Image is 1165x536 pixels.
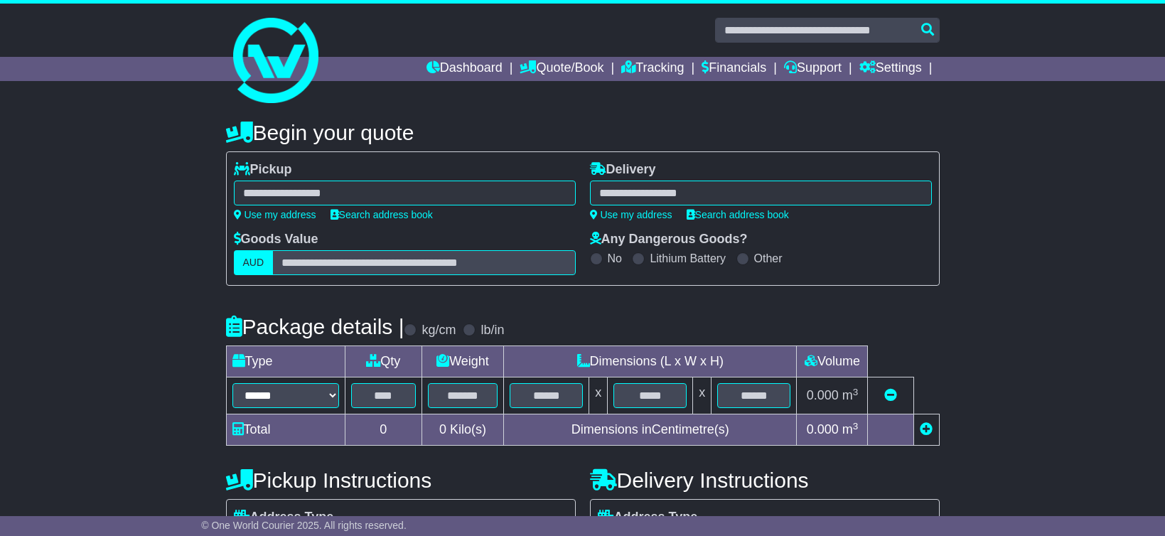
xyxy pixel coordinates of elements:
a: Dashboard [426,57,503,81]
a: Settings [859,57,922,81]
td: 0 [345,414,422,446]
a: Search address book [687,209,789,220]
span: 0.000 [807,422,839,436]
td: Qty [345,346,422,377]
span: m [842,422,859,436]
label: Any Dangerous Goods? [590,232,748,247]
a: Tracking [621,57,684,81]
h4: Package details | [226,315,404,338]
label: Address Type [598,510,698,525]
td: Dimensions in Centimetre(s) [504,414,797,446]
h4: Pickup Instructions [226,468,576,492]
a: Quote/Book [520,57,603,81]
label: kg/cm [422,323,456,338]
label: Delivery [590,162,656,178]
label: Address Type [234,510,334,525]
a: Search address book [331,209,433,220]
a: Add new item [920,422,933,436]
a: Use my address [590,209,672,220]
a: Financials [702,57,766,81]
label: Pickup [234,162,292,178]
td: x [589,377,608,414]
label: Other [754,252,783,265]
td: Type [226,346,345,377]
sup: 3 [853,387,859,397]
span: 0 [439,422,446,436]
td: Dimensions (L x W x H) [504,346,797,377]
td: Total [226,414,345,446]
span: © One World Courier 2025. All rights reserved. [201,520,407,531]
a: Support [784,57,842,81]
td: x [693,377,712,414]
h4: Begin your quote [226,121,940,144]
td: Weight [422,346,503,377]
label: No [608,252,622,265]
label: Lithium Battery [650,252,726,265]
label: lb/in [481,323,504,338]
td: Volume [797,346,868,377]
td: Kilo(s) [422,414,503,446]
span: 0.000 [807,388,839,402]
label: AUD [234,250,274,275]
sup: 3 [853,421,859,432]
a: Use my address [234,209,316,220]
label: Goods Value [234,232,318,247]
a: Remove this item [884,388,897,402]
span: m [842,388,859,402]
h4: Delivery Instructions [590,468,940,492]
